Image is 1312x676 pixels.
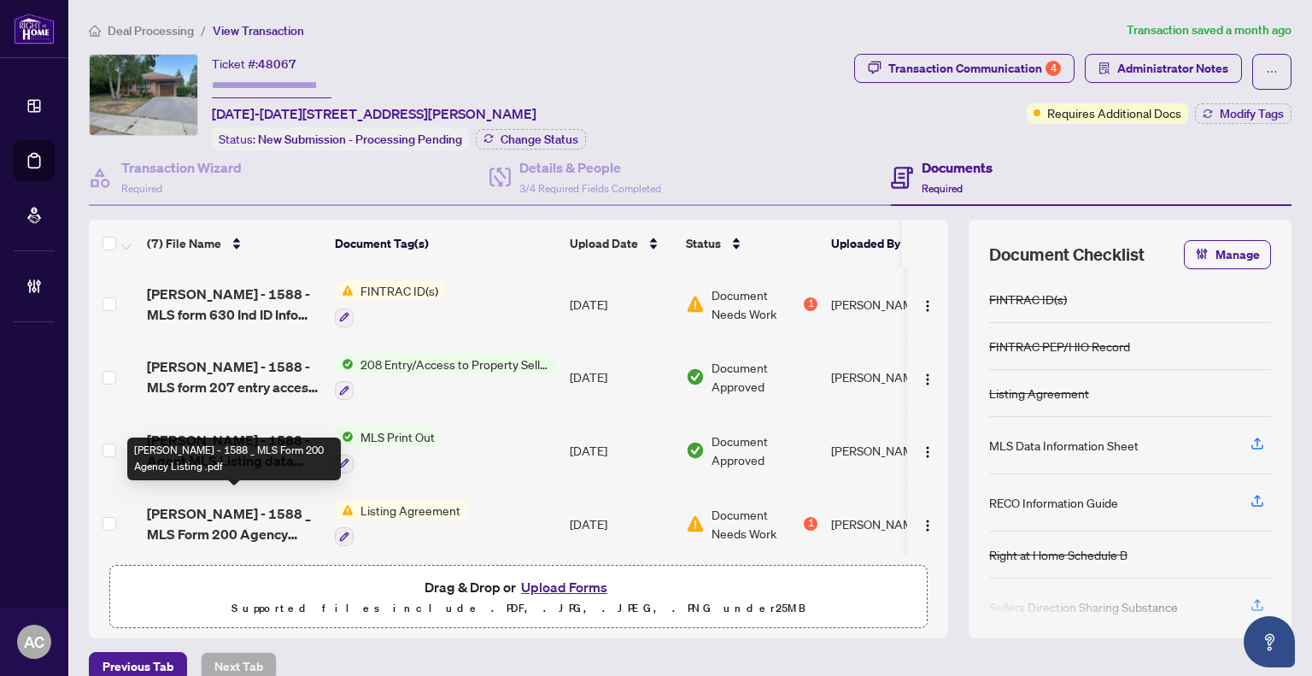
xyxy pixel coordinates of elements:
div: 1 [804,517,817,531]
span: Required [922,182,963,195]
span: MLS Print Out [354,427,442,446]
button: Modify Tags [1195,103,1291,124]
span: ellipsis [1266,66,1278,78]
button: Logo [914,437,941,464]
button: Status Icon208 Entry/Access to Property Seller Acknowledgement [335,355,556,401]
span: Deal Processing [108,23,194,38]
td: [PERSON_NAME] [824,414,952,487]
button: Change Status [476,129,586,150]
img: IMG-40757062_1.jpg [90,55,197,135]
span: Drag & Drop or [425,576,612,598]
span: New Submission - Processing Pending [258,132,462,147]
img: Logo [921,299,934,313]
div: FINTRAC PEP/HIO Record [989,337,1130,356]
h4: Documents [922,157,993,178]
span: [PERSON_NAME] - 1588 - MLS form 630 Ind ID Info .pdf [147,284,321,325]
td: [PERSON_NAME] [824,487,952,561]
td: [DATE] [563,267,679,341]
span: Status [686,234,721,253]
span: 208 Entry/Access to Property Seller Acknowledgement [354,355,556,373]
span: View Transaction [213,23,304,38]
span: [PERSON_NAME] - 1588 - Agent MLS Listing data sheet .pdf [147,430,321,471]
div: MLS Data Information Sheet [989,436,1139,455]
span: Required [121,182,162,195]
span: 3/4 Required Fields Completed [519,182,661,195]
span: Administrator Notes [1117,55,1228,82]
button: Logo [914,510,941,538]
h4: Details & People [519,157,661,178]
div: FINTRAC ID(s) [989,290,1067,309]
span: Drag & Drop orUpload FormsSupported files include .PDF, .JPG, .JPEG, .PNG under25MB [110,566,927,629]
button: Status IconListing Agreement [335,501,467,547]
span: home [89,25,101,37]
span: Manage [1215,241,1260,268]
div: Status: [212,127,469,150]
button: Transaction Communication4 [854,54,1075,83]
div: RECO Information Guide [989,493,1118,512]
img: Status Icon [335,281,354,300]
div: Listing Agreement [989,384,1089,403]
span: Document Needs Work [712,285,800,323]
img: Document Status [686,514,705,533]
div: 1 [804,297,817,311]
span: solution [1098,62,1110,74]
td: [DATE] [563,487,679,561]
img: logo [14,13,55,44]
button: Status IconFINTRAC ID(s) [335,281,445,327]
img: Logo [921,373,934,386]
td: [PERSON_NAME] [824,341,952,414]
span: [PERSON_NAME] - 1588 _ MLS Form 200 Agency Listing .pdf [147,503,321,544]
div: [PERSON_NAME] - 1588 _ MLS Form 200 Agency Listing .pdf [127,438,341,480]
span: Document Checklist [989,243,1145,267]
button: Status IconMLS Print Out [335,427,442,473]
img: Logo [921,445,934,459]
div: Right at Home Schedule B [989,545,1127,564]
td: [PERSON_NAME] [824,267,952,341]
th: (7) File Name [140,220,328,267]
p: Supported files include .PDF, .JPG, .JPEG, .PNG under 25 MB [120,598,917,619]
img: Status Icon [335,427,354,446]
span: Document Approved [712,432,817,469]
button: Manage [1184,240,1271,269]
span: [DATE]-[DATE][STREET_ADDRESS][PERSON_NAME] [212,103,536,124]
span: [PERSON_NAME] - 1588 - MLS form 207 entry access .pdf [147,356,321,397]
span: Requires Additional Docs [1047,103,1181,122]
article: Transaction saved a month ago [1127,21,1291,40]
div: Transaction Communication [888,55,1061,82]
th: Uploaded By [824,220,952,267]
img: Logo [921,519,934,532]
span: Change Status [501,133,578,145]
span: AC [24,630,44,654]
td: [DATE] [563,341,679,414]
th: Status [679,220,824,267]
button: Administrator Notes [1085,54,1242,83]
li: / [201,21,206,40]
img: Document Status [686,295,705,314]
span: Listing Agreement [354,501,467,520]
span: Document Needs Work [712,505,800,543]
span: (7) File Name [147,234,221,253]
img: Document Status [686,367,705,386]
img: Status Icon [335,501,354,520]
div: 4 [1045,61,1061,76]
button: Upload Forms [516,576,612,598]
img: Status Icon [335,355,354,373]
td: [DATE] [563,414,679,487]
span: Modify Tags [1220,108,1284,120]
div: Ticket #: [212,54,296,73]
span: Upload Date [570,234,638,253]
button: Logo [914,363,941,391]
button: Open asap [1244,616,1295,667]
img: Document Status [686,441,705,460]
span: FINTRAC ID(s) [354,281,445,300]
span: Document Approved [712,358,817,396]
button: Logo [914,291,941,318]
span: 48067 [258,56,296,72]
h4: Transaction Wizard [121,157,242,178]
th: Upload Date [563,220,679,267]
th: Document Tag(s) [328,220,563,267]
